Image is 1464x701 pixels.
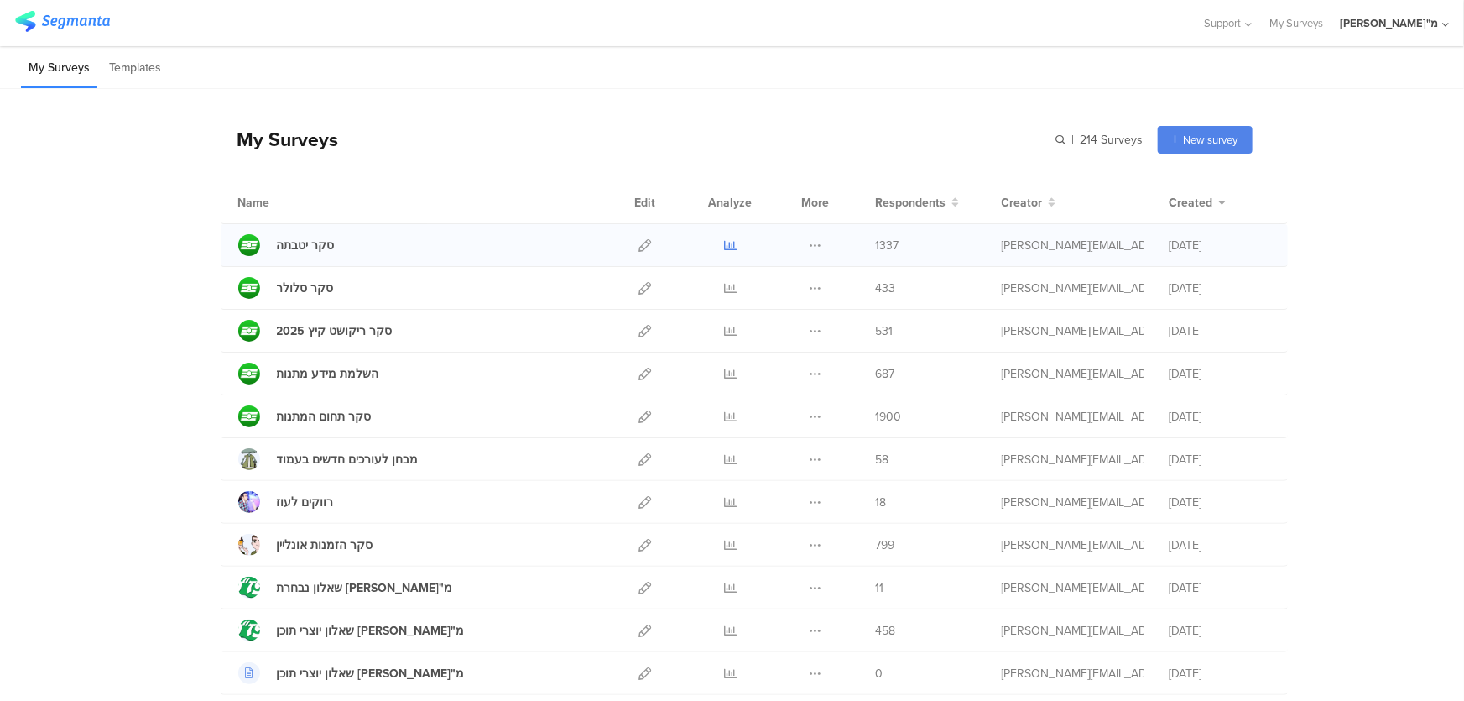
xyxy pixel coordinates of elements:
div: סקר תחום המתנות [277,408,372,426]
a: רווקים לעוז [238,491,334,513]
span: Creator [1002,194,1043,212]
a: השלמת מידע מתנות [238,363,379,385]
a: שאלון יוצרי תוכן [PERSON_NAME]"מ [238,662,465,684]
a: מבחן לעורכים חדשים בעמוד [238,448,419,470]
div: [DATE] [1170,665,1270,683]
span: 0 [876,665,883,683]
div: ron@pazam.mobi [1002,408,1144,426]
span: Respondents [876,194,946,212]
button: Created [1170,194,1227,212]
div: [DATE] [1170,579,1270,597]
div: Analyze [706,181,756,223]
button: Respondents [876,194,960,212]
div: ron@pazam.mobi [1002,280,1144,297]
a: סקר תחום המתנות [238,405,372,427]
div: ron@pazam.mobi [1002,365,1144,383]
div: ron@pazam.mobi [1002,579,1144,597]
img: segmanta logo [15,11,110,32]
span: 458 [876,622,896,640]
a: סקר ריקושט קיץ 2025 [238,320,393,342]
div: More [798,181,834,223]
div: שאלון נבחרת פז"מ [277,579,453,597]
span: 799 [876,536,895,554]
span: 18 [876,494,887,511]
div: [DATE] [1170,622,1270,640]
div: [DATE] [1170,451,1270,468]
a: סקר סלולר [238,277,334,299]
span: Created [1170,194,1213,212]
div: [DATE] [1170,365,1270,383]
a: שאלון נבחרת [PERSON_NAME]"מ [238,577,453,599]
span: 214 Surveys [1081,131,1144,149]
div: [DATE] [1170,536,1270,554]
div: ron@pazam.mobi [1002,536,1144,554]
div: Edit [628,181,664,223]
div: סקר הזמנות אונליין [277,536,373,554]
span: 58 [876,451,889,468]
span: | [1070,131,1077,149]
span: Support [1205,15,1242,31]
span: 531 [876,322,894,340]
div: [DATE] [1170,494,1270,511]
a: שאלון יוצרי תוכן [PERSON_NAME]"מ [238,620,465,641]
div: ron@pazam.mobi [1002,322,1144,340]
a: סקר יטבתה [238,234,335,256]
div: My Surveys [221,125,339,154]
div: [DATE] [1170,322,1270,340]
div: ron@pazam.mobi [1002,665,1144,683]
div: מבחן לעורכים חדשים בעמוד [277,451,419,468]
div: [DATE] [1170,237,1270,254]
div: ron@pazam.mobi [1002,237,1144,254]
span: 1900 [876,408,902,426]
button: Creator [1002,194,1056,212]
div: סקר סלולר [277,280,334,297]
li: My Surveys [21,49,97,88]
span: 1337 [876,237,899,254]
div: שאלון יוצרי תוכן פז"מ [277,665,465,683]
div: [DATE] [1170,408,1270,426]
div: ron@pazam.mobi [1002,451,1144,468]
div: Name [238,194,339,212]
span: 11 [876,579,884,597]
div: [DATE] [1170,280,1270,297]
div: ron@pazam.mobi [1002,494,1144,511]
div: סקר יטבתה [277,237,335,254]
a: סקר הזמנות אונליין [238,534,373,556]
div: ron@pazam.mobi [1002,622,1144,640]
div: רווקים לעוז [277,494,334,511]
span: New survey [1184,132,1238,148]
div: סקר ריקושט קיץ 2025 [277,322,393,340]
div: שאלון יוצרי תוכן פז"מ [277,622,465,640]
div: השלמת מידע מתנות [277,365,379,383]
li: Templates [102,49,169,88]
span: 687 [876,365,895,383]
span: 433 [876,280,896,297]
div: [PERSON_NAME]"מ [1340,15,1438,31]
